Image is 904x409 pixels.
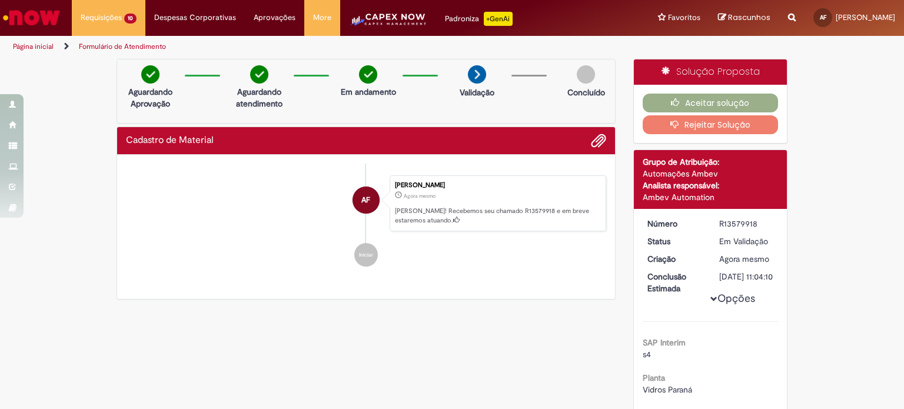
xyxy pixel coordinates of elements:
[643,168,779,179] div: Automações Ambev
[820,14,826,21] span: AF
[353,187,380,214] div: Ana Faria
[460,87,494,98] p: Validação
[154,12,236,24] span: Despesas Corporativas
[836,12,895,22] span: [PERSON_NAME]
[639,235,711,247] dt: Status
[643,179,779,191] div: Analista responsável:
[639,271,711,294] dt: Conclusão Estimada
[718,12,770,24] a: Rascunhos
[719,253,774,265] div: 30/09/2025 09:04:03
[639,253,711,265] dt: Criação
[719,218,774,230] div: R13579918
[643,115,779,134] button: Rejeitar Solução
[668,12,700,24] span: Favoritos
[567,87,605,98] p: Concluído
[577,65,595,84] img: img-circle-grey.png
[13,42,54,51] a: Página inicial
[126,135,214,146] h2: Cadastro de Material Histórico de tíquete
[79,42,166,51] a: Formulário de Atendimento
[1,6,62,29] img: ServiceNow
[124,14,137,24] span: 10
[141,65,159,84] img: check-circle-green.png
[126,175,606,232] li: Ana Faria
[643,156,779,168] div: Grupo de Atribuição:
[719,254,769,264] time: 30/09/2025 09:04:03
[122,86,179,109] p: Aguardando Aprovação
[719,254,769,264] span: Agora mesmo
[643,384,692,395] span: Vidros Paraná
[643,191,779,203] div: Ambev Automation
[349,12,427,35] img: CapexLogo5.png
[404,192,436,199] span: Agora mesmo
[445,12,513,26] div: Padroniza
[728,12,770,23] span: Rascunhos
[404,192,436,199] time: 30/09/2025 09:04:03
[634,59,787,85] div: Solução Proposta
[126,164,606,279] ul: Histórico de tíquete
[639,218,711,230] dt: Número
[9,36,594,58] ul: Trilhas de página
[719,271,774,282] div: [DATE] 11:04:10
[395,207,600,225] p: [PERSON_NAME]! Recebemos seu chamado R13579918 e em breve estaremos atuando.
[643,337,686,348] b: SAP Interim
[643,349,651,360] span: s4
[395,182,600,189] div: [PERSON_NAME]
[231,86,288,109] p: Aguardando atendimento
[313,12,331,24] span: More
[250,65,268,84] img: check-circle-green.png
[484,12,513,26] p: +GenAi
[643,94,779,112] button: Aceitar solução
[361,186,370,214] span: AF
[468,65,486,84] img: arrow-next.png
[719,235,774,247] div: Em Validação
[254,12,295,24] span: Aprovações
[643,373,665,383] b: Planta
[591,133,606,148] button: Adicionar anexos
[81,12,122,24] span: Requisições
[359,65,377,84] img: check-circle-green.png
[341,86,396,98] p: Em andamento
